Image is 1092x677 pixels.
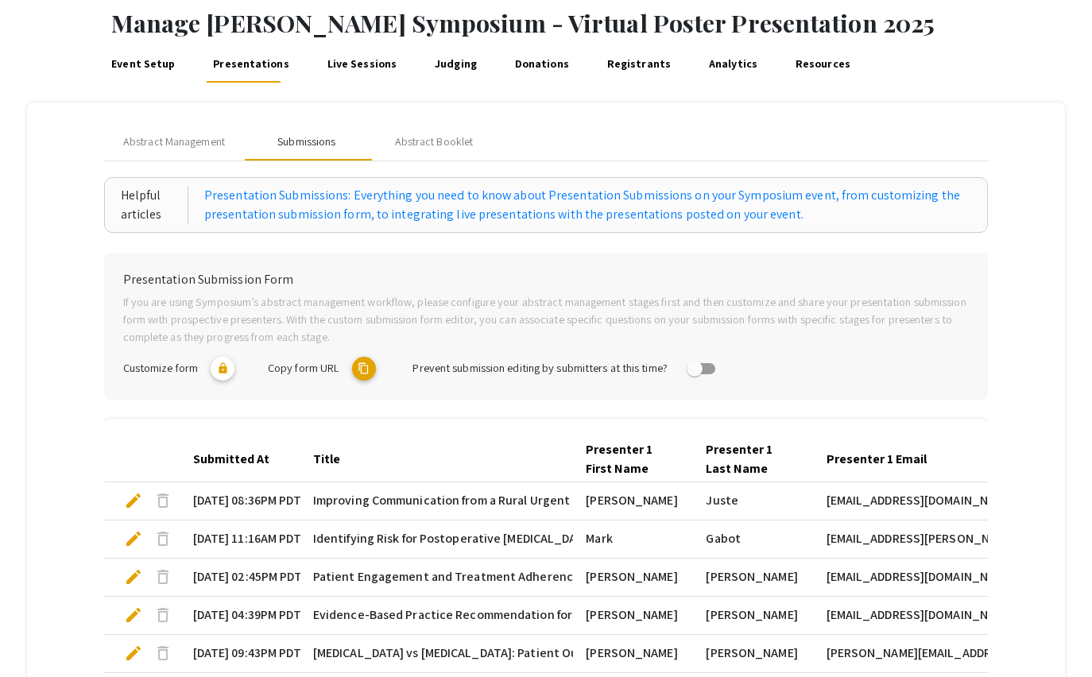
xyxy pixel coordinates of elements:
mat-cell: [DATE] 04:39PM PDT [180,597,300,635]
div: Presenter 1 Last Name [706,440,800,478]
span: edit [124,567,143,586]
a: Presentations [211,44,292,83]
h1: Manage [PERSON_NAME] Symposium - Virtual Poster Presentation 2025 [111,9,1092,37]
div: Presenter 1 Email [827,450,927,469]
mat-cell: [PERSON_NAME][EMAIL_ADDRESS][DOMAIN_NAME] [814,635,1000,673]
div: Abstract Booklet [395,133,474,150]
span: Evidence-Based Practice Recommendation for Teaching Global Health Competencies [313,605,789,625]
mat-cell: [DATE] 11:16AM PDT [180,520,300,559]
div: Title [313,450,354,469]
mat-cell: [EMAIL_ADDRESS][DOMAIN_NAME] [814,482,1000,520]
span: Identifying Risk for Postoperative [MEDICAL_DATA] in [MEDICAL_DATA] Patients [313,529,751,548]
a: Registrants [604,44,673,83]
span: delete [153,644,172,663]
div: Presenter 1 First Name [586,440,666,478]
mat-cell: [DATE] 09:43PM PDT [180,635,300,673]
mat-cell: [PERSON_NAME] [573,559,693,597]
div: Helpful articles [121,186,188,224]
mat-cell: [PERSON_NAME] [573,482,693,520]
span: Customize form [123,359,198,374]
mat-cell: [DATE] 08:36PM PDT [180,482,300,520]
mat-cell: [PERSON_NAME] [693,559,813,597]
h6: Presentation Submission Form [123,272,970,287]
span: edit [124,491,143,510]
span: Patient Engagement and Treatment Adherence in [MEDICAL_DATA] Patients [313,567,737,586]
a: Analytics [707,44,761,83]
a: Donations [512,44,571,83]
a: Live Sessions [324,44,399,83]
a: Event Setup [109,44,178,83]
span: Abstract Management [123,133,225,150]
span: Prevent submission editing by submitters at this time? [412,360,667,375]
span: [MEDICAL_DATA] vs [MEDICAL_DATA]: Patient Outcomes [313,644,620,663]
mat-cell: [PERSON_NAME] [573,635,693,673]
mat-cell: [EMAIL_ADDRESS][DOMAIN_NAME][US_STATE] [814,559,1000,597]
a: Judging [432,44,480,83]
mat-cell: Gabot [693,520,813,559]
mat-cell: [PERSON_NAME] [693,635,813,673]
mat-cell: [PERSON_NAME] [693,597,813,635]
div: Submitted At [193,450,284,469]
span: edit [124,644,143,663]
span: edit [124,529,143,548]
mat-cell: [DATE] 02:45PM PDT [180,559,300,597]
a: Presentation Submissions: Everything you need to know about Presentation Submissions on your Symp... [204,186,972,224]
div: Presenter 1 Email [827,450,941,469]
div: Title [313,450,340,469]
div: Presenter 1 Last Name [706,440,786,478]
span: Improving Communication from a Rural Urgent Care to the Emergency Department [313,491,773,510]
span: delete [153,567,172,586]
span: delete [153,491,172,510]
mat-cell: Mark [573,520,693,559]
span: edit [124,605,143,625]
div: Submissions [278,133,336,150]
div: Submitted At [193,450,269,469]
mat-icon: lock [211,357,234,381]
mat-cell: Juste [693,482,813,520]
p: If you are using Symposium’s abstract management workflow, please configure your abstract managem... [123,293,970,345]
mat-cell: [EMAIL_ADDRESS][PERSON_NAME][DOMAIN_NAME] [814,520,1000,559]
mat-cell: [EMAIL_ADDRESS][DOMAIN_NAME] [814,597,1000,635]
iframe: Chat [12,605,68,665]
span: Copy form URL [268,359,339,374]
span: delete [153,605,172,625]
div: Presenter 1 First Name [586,440,680,478]
span: delete [153,529,172,548]
a: Resources [793,44,854,83]
mat-icon: copy URL [352,357,376,381]
mat-cell: [PERSON_NAME] [573,597,693,635]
